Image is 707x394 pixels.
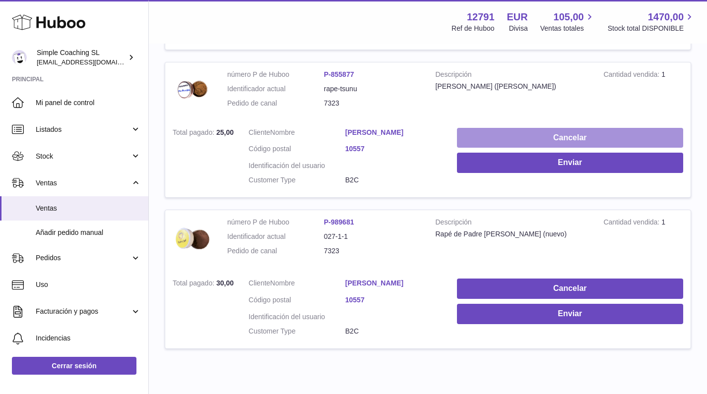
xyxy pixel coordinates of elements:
[509,24,528,33] div: Divisa
[249,128,345,140] dt: Nombre
[227,246,324,256] dt: Pedido de canal
[507,10,528,24] strong: EUR
[36,204,141,213] span: Ventas
[451,24,494,33] div: Ref de Huboo
[324,218,354,226] a: P-989681
[345,144,442,154] a: 10557
[324,70,354,78] a: P-855877
[249,295,345,307] dt: Código postal
[345,279,442,288] a: [PERSON_NAME]
[648,10,684,24] span: 1470,00
[227,218,324,227] dt: número P de Huboo
[36,280,141,289] span: Uso
[249,279,345,290] dt: Nombre
[36,228,141,237] span: Añadir pedido manual
[12,357,136,375] a: Cerrar sesión
[436,70,589,82] strong: Descripción
[36,334,141,343] span: Incidencias
[457,279,683,299] button: Cancelar
[436,218,589,229] strong: Descripción
[36,178,130,188] span: Ventas
[36,98,141,108] span: Mi panel de control
[12,50,27,65] img: info@simplecoaching.es
[324,232,421,241] dd: 027-1-1
[227,232,324,241] dt: Identificador actual
[457,153,683,173] button: Enviar
[345,295,442,305] a: 10557
[173,218,212,261] img: IMG_0808-e1717602381262.png
[249,175,345,185] dt: Customer Type
[173,70,212,110] img: rape-pau-pereira.jpg
[467,10,495,24] strong: 12791
[227,99,324,108] dt: Pedido de canal
[603,218,661,228] strong: Cantidad vendida
[608,10,695,33] a: 1470,00 Stock total DISPONIBLE
[596,62,691,120] td: 1
[345,327,442,336] dd: B2C
[249,128,270,136] span: Cliente
[596,210,691,271] td: 1
[457,128,683,148] button: Cancelar
[436,229,589,239] div: Rapé de Padre [PERSON_NAME] (nuevo)
[249,279,270,287] span: Cliente
[249,327,345,336] dt: Customer Type
[540,10,595,33] a: 105,00 Ventas totales
[36,125,130,134] span: Listados
[249,161,345,170] dt: Identificación del usuario
[324,99,421,108] dd: 7323
[324,246,421,256] dd: 7323
[36,253,130,263] span: Pedidos
[324,84,421,94] dd: rape-tsunu
[345,175,442,185] dd: B2C
[37,58,146,66] span: [EMAIL_ADDRESS][DOMAIN_NAME]
[345,128,442,137] a: [PERSON_NAME]
[540,24,595,33] span: Ventas totales
[249,144,345,156] dt: Código postal
[554,10,584,24] span: 105,00
[608,24,695,33] span: Stock total DISPONIBLE
[173,279,216,289] strong: Total pagado
[36,152,130,161] span: Stock
[249,312,345,322] dt: Identificación del usuario
[216,128,234,136] span: 25,00
[173,128,216,139] strong: Total pagado
[457,304,683,324] button: Enviar
[36,307,130,316] span: Facturación y pagos
[603,70,661,81] strong: Cantidad vendida
[37,48,126,67] div: Simple Coaching SL
[436,82,589,91] div: [PERSON_NAME] ([PERSON_NAME])
[227,70,324,79] dt: número P de Huboo
[227,84,324,94] dt: Identificador actual
[216,279,234,287] span: 30,00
